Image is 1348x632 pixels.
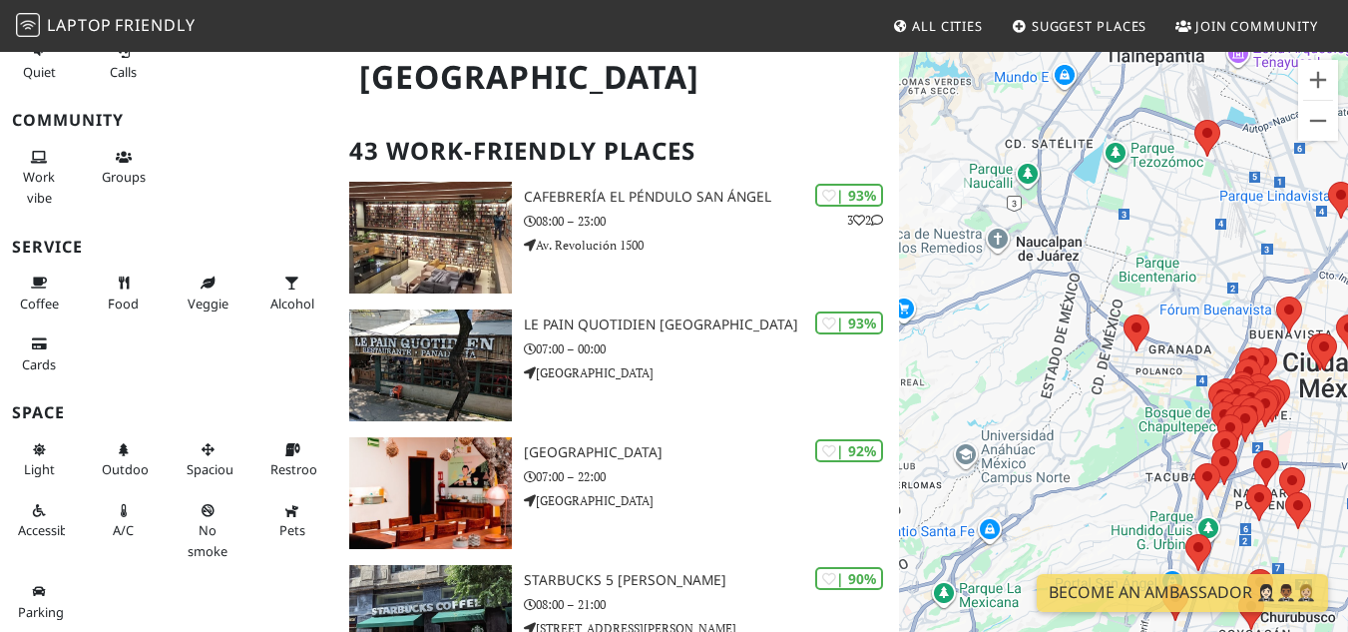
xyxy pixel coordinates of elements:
button: A/C [96,494,150,547]
span: Video/audio calls [110,63,137,81]
span: Friendly [115,14,195,36]
p: 07:00 – 22:00 [524,467,898,486]
h3: Space [12,403,325,422]
a: Join Community [1167,8,1326,44]
span: Suggest Places [1032,17,1147,35]
a: All Cities [884,8,991,44]
button: Food [96,267,150,319]
span: Pet friendly [279,521,305,539]
span: Credit cards [22,355,56,373]
p: Av. Revolución 1500 [524,236,898,255]
button: Pets [264,494,318,547]
button: Work vibe [12,141,66,214]
div: | 92% [815,439,883,462]
span: Alcohol [270,295,314,313]
button: Restroom [264,433,318,486]
button: Acercar [1298,60,1338,100]
span: Parking [18,603,64,621]
span: All Cities [912,17,983,35]
button: Alejar [1298,101,1338,141]
p: 3 2 [847,211,883,230]
span: Natural light [24,460,55,478]
a: LaptopFriendly LaptopFriendly [16,9,196,44]
h3: Community [12,111,325,130]
span: Group tables [102,168,146,186]
h3: Le Pain Quotidien [GEOGRAPHIC_DATA] [524,316,898,333]
p: [GEOGRAPHIC_DATA] [524,363,898,382]
img: Le Pain Quotidien Roma [349,310,513,421]
span: Outdoor area [102,460,154,478]
p: [GEOGRAPHIC_DATA] [524,491,898,510]
a: Suggest Places [1004,8,1155,44]
span: People working [23,168,55,206]
img: Blend Station [349,437,513,549]
div: | 90% [815,567,883,590]
button: Parking [12,575,66,628]
h3: Cafebrería El Péndulo San Ángel [524,189,898,206]
button: Groups [96,141,150,194]
span: Food [108,295,139,313]
p: 08:00 – 23:00 [524,212,898,231]
button: Alcohol [264,267,318,319]
img: LaptopFriendly [16,13,40,37]
a: Cafebrería El Péndulo San Ángel | 93% 32 Cafebrería El Péndulo San Ángel 08:00 – 23:00 Av. Revolu... [337,182,899,294]
button: Quiet [12,35,66,88]
button: Spacious [181,433,234,486]
span: Join Community [1195,17,1318,35]
button: Calls [96,35,150,88]
p: 07:00 – 00:00 [524,339,898,358]
a: Become an Ambassador 🤵🏻‍♀️🤵🏾‍♂️🤵🏼‍♀️ [1037,574,1328,612]
h1: [GEOGRAPHIC_DATA] [343,50,895,105]
div: | 93% [815,184,883,207]
h3: Starbucks 5 [PERSON_NAME] [524,572,898,589]
button: Light [12,433,66,486]
span: Accessible [18,521,78,539]
button: Accessible [12,494,66,547]
p: 08:00 – 21:00 [524,595,898,614]
a: Le Pain Quotidien Roma | 93% Le Pain Quotidien [GEOGRAPHIC_DATA] 07:00 – 00:00 [GEOGRAPHIC_DATA] [337,310,899,421]
span: Air conditioned [113,521,134,539]
button: Veggie [181,267,234,319]
span: Quiet [23,63,56,81]
span: Laptop [47,14,112,36]
button: Coffee [12,267,66,319]
h3: Service [12,238,325,257]
button: Outdoor [96,433,150,486]
span: Veggie [188,295,228,313]
h2: 43 Work-Friendly Places [349,121,887,182]
span: Coffee [20,295,59,313]
a: Blend Station | 92% [GEOGRAPHIC_DATA] 07:00 – 22:00 [GEOGRAPHIC_DATA] [337,437,899,549]
button: Cards [12,327,66,380]
button: No smoke [181,494,234,567]
div: | 93% [815,312,883,334]
h3: [GEOGRAPHIC_DATA] [524,444,898,461]
img: Cafebrería El Péndulo San Ángel [349,182,513,294]
span: Restroom [270,460,329,478]
span: Smoke free [188,521,227,559]
span: Spacious [187,460,239,478]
